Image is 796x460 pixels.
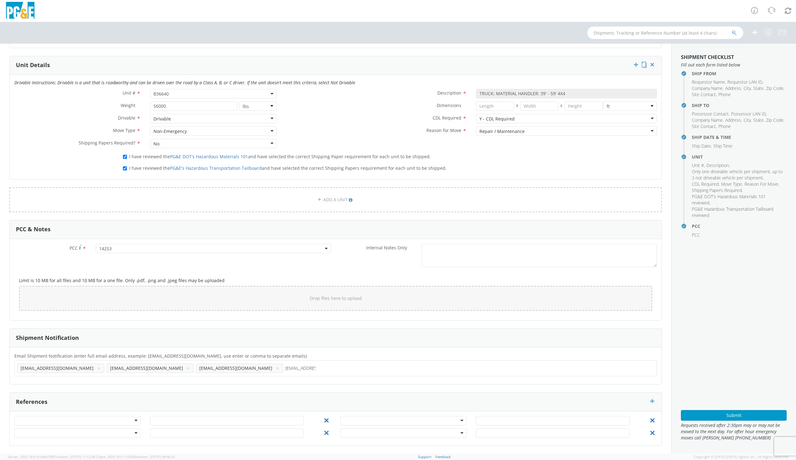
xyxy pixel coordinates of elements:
[153,91,273,97] span: B36640
[727,79,763,85] li: ,
[692,187,742,193] span: Shipping Papers Required
[123,155,127,159] input: I have reviewed thePG&E DOT's Hazardous Materials 101and have selected the correct Shipping Paper...
[170,165,262,171] a: PG&E's Hazardous Transportation Tailboard
[725,117,742,123] li: ,
[692,117,724,123] li: ,
[587,27,743,39] input: Shipment, Tracking or Reference Number (at least 4 chars)
[121,102,135,108] span: Weight
[692,123,716,129] span: Site Contact
[753,85,764,91] li: ,
[435,454,451,459] a: Feedback
[437,102,461,108] span: Dimensions
[692,79,725,85] span: Requestor Name
[14,353,307,359] span: Email Shipment Notification (enter full email address, example: jdoe01@agistix.com, use enter or ...
[766,117,784,123] li: ,
[7,454,95,459] span: Server: 2025.18.0-d1e9a510831
[745,181,778,187] span: Reason For Move
[123,166,127,170] input: I have reviewed thePG&E's Hazardous Transportation Tailboardand have selected the correct Shippin...
[725,85,741,91] span: Address
[681,54,734,61] strong: Shipment Checklist
[129,165,447,171] span: I have reviewed the and have selected the correct Shipping Papers requirement for each unit to be...
[520,101,558,111] input: Width
[744,117,751,123] span: City
[753,85,764,91] span: State
[692,181,719,187] span: CDL Required
[692,232,700,238] span: PCC
[16,62,50,68] h3: Unit Details
[479,116,515,122] div: Y - CDL Required
[692,169,783,181] span: Only one driveable vehicle per shipment, up to 3 not driveable vehicle per shipment
[96,244,331,253] span: 14253
[150,89,276,98] span: B36640
[14,80,355,86] i: Drivable Instructions: Drivable is a unit that is roadworthy and can be driven over the road by a...
[713,143,732,149] span: Ship Time
[706,162,729,168] span: Description
[366,245,407,251] span: Internal Notes Only
[766,85,784,91] li: ,
[479,128,525,135] div: Repair / Maintenance
[692,111,730,117] li: ,
[692,187,743,193] li: ,
[692,111,729,117] span: Possessor Contact
[681,62,787,68] span: Fill out each form listed below
[79,140,135,146] span: Shipping Papers Required?
[692,162,705,169] li: ,
[692,162,704,168] span: Unit #
[57,454,95,459] span: master, [DATE] 11:12:30
[426,127,461,133] span: Reason for Move
[692,224,787,228] h4: PCC
[731,111,767,117] li: ,
[692,206,773,218] span: PG&E Hazardous Transportation Tailboard reviewed
[99,246,328,252] span: 14253
[692,143,712,149] li: ,
[692,103,787,108] h4: Ship To
[692,154,787,159] h4: Unit
[476,101,514,111] input: Length
[170,154,248,159] a: PG&E DOT's Hazardous Materials 101
[110,365,183,371] span: [EMAIL_ADDRESS][DOMAIN_NAME]
[731,111,766,117] span: Possessor LAN ID
[692,85,724,91] li: ,
[745,181,779,187] li: ,
[692,123,717,130] li: ,
[310,295,362,301] span: Drop files here to upload
[418,454,431,459] a: Support
[718,123,731,129] span: Phone
[692,85,723,91] span: Company Name
[70,245,78,251] span: PCC
[725,85,742,91] li: ,
[692,117,723,123] span: Company Name
[433,115,461,121] span: CDL Required
[514,101,520,111] span: X
[97,365,101,372] button: ×
[753,117,764,123] span: State
[727,79,762,85] span: Requestor LAN ID
[118,115,135,121] span: Drivable
[692,181,720,187] li: ,
[692,169,785,181] li: ,
[19,278,652,283] h5: Limit is 10 MB for all files and 10 MB for a one file. Only .pdf, .png and .jpeg files may be upl...
[692,91,716,97] span: Site Contact
[706,162,730,169] li: ,
[16,226,51,232] h3: PCC & Notes
[721,181,743,187] li: ,
[692,193,766,206] span: PG&E DOT's Hazardous Materials 101 reviewed
[681,410,787,421] button: Submit
[21,365,94,371] span: [EMAIL_ADDRESS][DOMAIN_NAME]
[692,71,787,76] h4: Ship From
[153,128,187,135] div: Non-Emergency
[744,85,751,91] span: City
[276,365,279,372] button: ×
[766,117,784,123] span: Zip Code
[96,454,175,459] span: Client: 2025.18.0-71d3358
[9,187,662,212] a: ADD A UNIT
[692,143,711,149] span: Ship Date
[153,116,171,122] div: Drivable
[565,101,603,111] input: Height
[725,117,741,123] span: Address
[16,335,79,341] h3: Shipment Notification
[199,365,272,371] span: [EMAIL_ADDRESS][DOMAIN_NAME]
[744,117,752,123] li: ,
[123,90,135,96] span: Unit #
[692,193,785,206] li: ,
